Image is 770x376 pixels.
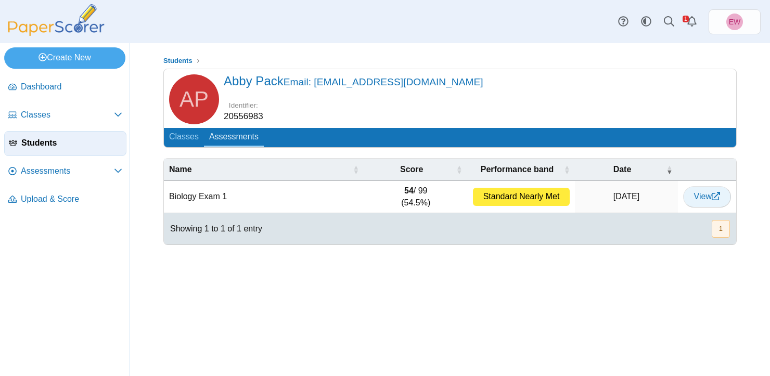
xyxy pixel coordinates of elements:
small: Email: [EMAIL_ADDRESS][DOMAIN_NAME] [284,76,483,87]
span: Date : Activate to invert sorting [666,164,673,175]
td: Biology Exam 1 [164,181,364,213]
span: Score [369,164,454,175]
a: Classes [4,103,126,128]
span: Students [21,137,122,149]
span: Name : Activate to sort [353,164,359,175]
div: Standard Nearly Met [473,188,570,206]
time: Sep 12, 2025 at 3:31 PM [613,192,639,201]
a: Students [161,55,195,68]
td: / 99 (54.5%) [364,181,468,213]
a: PaperScorer [4,29,108,37]
dt: Identifier: [224,100,263,110]
span: Erin Wiley [729,18,741,25]
span: Score : Activate to sort [456,164,463,175]
span: Dashboard [21,81,122,93]
b: 54 [404,186,414,195]
a: Erin Wiley [709,9,761,34]
span: Abby Pack [224,74,483,88]
a: Assessments [4,159,126,184]
a: Dashboard [4,75,126,100]
span: Abby Pack [179,88,209,110]
a: Students [4,131,126,156]
a: Classes [164,128,204,147]
span: Performance band [473,164,562,175]
span: Date [580,164,664,175]
span: Erin Wiley [726,14,743,30]
span: Assessments [21,165,114,177]
a: Assessments [204,128,264,147]
img: PaperScorer [4,4,108,36]
span: Performance band : Activate to sort [563,164,570,175]
nav: pagination [711,220,730,237]
span: View [694,192,720,201]
span: Classes [21,109,114,121]
dd: 20556983 [224,110,263,123]
a: Create New [4,47,125,68]
a: View [683,186,731,207]
div: Showing 1 to 1 of 1 entry [164,213,262,244]
button: 1 [712,220,730,237]
span: Students [163,57,192,64]
a: Upload & Score [4,187,126,212]
span: Name [169,164,351,175]
span: Upload & Score [21,193,122,205]
a: Alerts [681,10,703,33]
